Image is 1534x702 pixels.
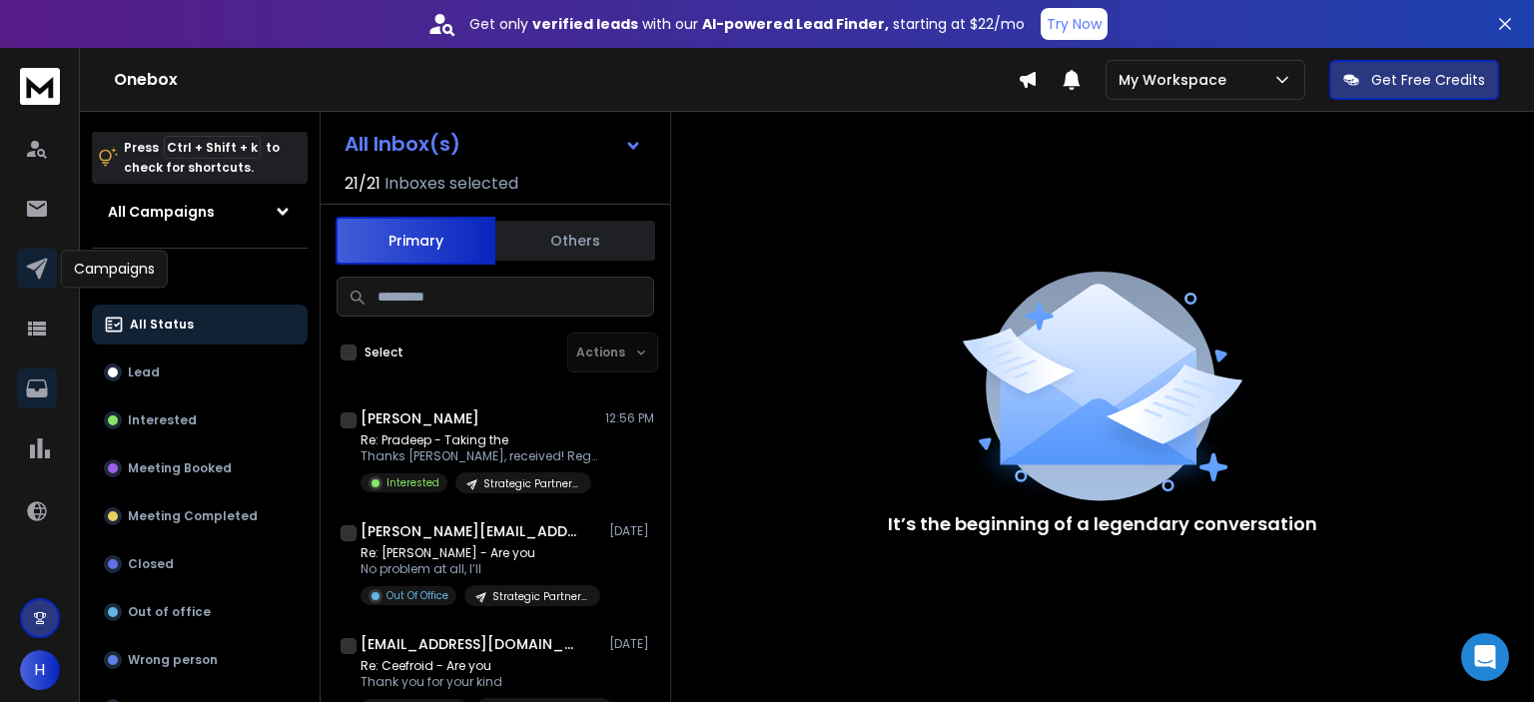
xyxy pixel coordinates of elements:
[124,138,280,178] p: Press to check for shortcuts.
[361,561,600,577] p: No problem at all, I’ll
[365,345,403,360] label: Select
[92,544,308,584] button: Closed
[92,265,308,293] h3: Filters
[92,400,308,440] button: Interested
[114,68,1018,92] h1: Onebox
[1329,60,1499,100] button: Get Free Credits
[609,523,654,539] p: [DATE]
[329,124,658,164] button: All Inbox(s)
[469,14,1025,34] p: Get only with our starting at $22/mo
[888,510,1317,538] p: It’s the beginning of a legendary conversation
[92,496,308,536] button: Meeting Completed
[20,650,60,690] button: H
[483,476,579,491] p: Strategic Partnership - Allurecent
[345,172,381,196] span: 21 / 21
[92,192,308,232] button: All Campaigns
[495,219,655,263] button: Others
[1461,633,1509,681] div: Open Intercom Messenger
[492,589,588,604] p: Strategic Partnership - Allurecent
[92,305,308,345] button: All Status
[130,317,194,333] p: All Status
[702,14,889,34] strong: AI-powered Lead Finder,
[361,408,479,428] h1: [PERSON_NAME]
[361,674,600,690] p: Thank you for your kind
[361,634,580,654] h1: [EMAIL_ADDRESS][DOMAIN_NAME]
[1371,70,1485,90] p: Get Free Credits
[384,172,518,196] h3: Inboxes selected
[128,508,258,524] p: Meeting Completed
[361,521,580,541] h1: [PERSON_NAME][EMAIL_ADDRESS][DOMAIN_NAME]
[386,588,448,603] p: Out Of Office
[20,68,60,105] img: logo
[92,640,308,680] button: Wrong person
[361,432,600,448] p: Re: Pradeep - Taking the
[386,475,439,490] p: Interested
[128,652,218,668] p: Wrong person
[108,202,215,222] h1: All Campaigns
[361,658,600,674] p: Re: Ceefroid - Are you
[1119,70,1234,90] p: My Workspace
[128,364,160,380] p: Lead
[609,636,654,652] p: [DATE]
[605,410,654,426] p: 12:56 PM
[128,460,232,476] p: Meeting Booked
[345,134,460,154] h1: All Inbox(s)
[1041,8,1108,40] button: Try Now
[532,14,638,34] strong: verified leads
[336,217,495,265] button: Primary
[128,604,211,620] p: Out of office
[92,448,308,488] button: Meeting Booked
[361,545,600,561] p: Re: [PERSON_NAME] - Are you
[128,556,174,572] p: Closed
[61,250,168,288] div: Campaigns
[92,352,308,392] button: Lead
[1047,14,1102,34] p: Try Now
[92,592,308,632] button: Out of office
[128,412,197,428] p: Interested
[164,136,261,159] span: Ctrl + Shift + k
[361,448,600,464] p: Thanks [PERSON_NAME], received! Regards, Pradeep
